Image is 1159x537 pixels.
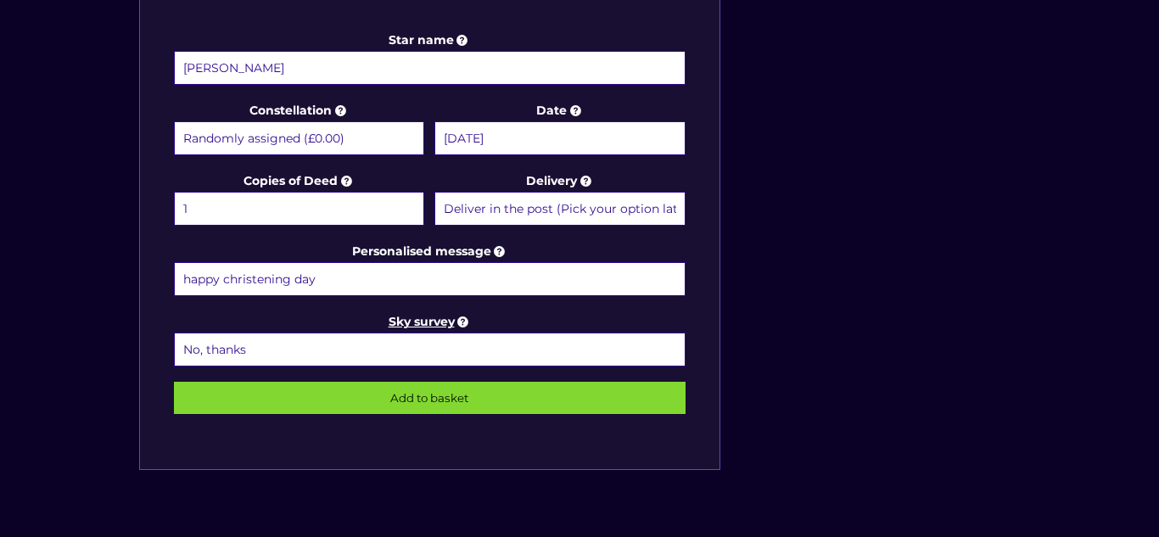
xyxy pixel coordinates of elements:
[174,262,686,296] input: Personalised message
[434,192,685,226] select: Delivery
[174,121,424,155] select: Constellation
[174,30,686,87] label: Star name
[434,171,685,228] label: Delivery
[174,51,686,85] input: Star name
[389,314,472,329] a: Sky survey
[434,121,685,155] input: Date
[434,100,685,158] label: Date
[174,100,424,158] label: Constellation
[174,333,686,366] select: Sky survey
[174,382,686,414] input: Add to basket
[174,171,424,228] label: Copies of Deed
[174,192,424,226] select: Copies of Deed
[174,241,686,299] label: Personalised message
